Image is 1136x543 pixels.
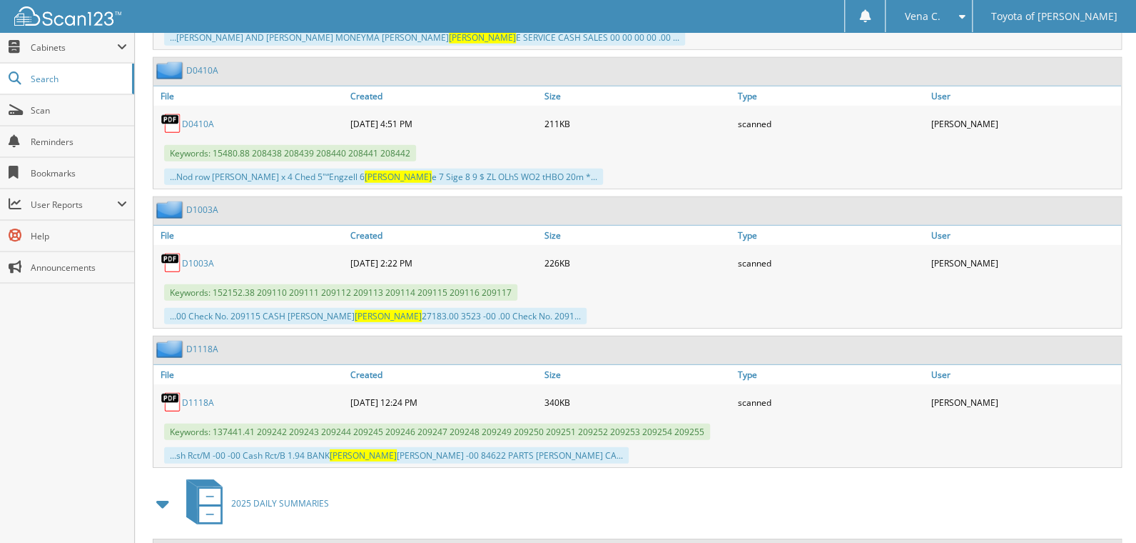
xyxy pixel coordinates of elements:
[928,249,1121,277] div: [PERSON_NAME]
[164,145,416,161] span: Keywords: 15480.88 208438 208439 208440 208441 208442
[14,6,121,26] img: scan123-logo-white.svg
[186,64,218,76] a: D0410A
[734,86,928,106] a: Type
[178,475,329,532] a: 2025 DAILY SUMMARIES
[347,86,540,106] a: Created
[540,365,734,384] a: Size
[31,136,127,148] span: Reminders
[31,199,117,211] span: User Reports
[928,388,1121,417] div: [PERSON_NAME]
[31,230,127,242] span: Help
[540,226,734,245] a: Size
[156,61,186,79] img: folder2.png
[540,249,734,277] div: 226KB
[347,109,540,138] div: [DATE] 4:51 PM
[161,392,182,413] img: PDF.png
[182,118,214,130] a: D0410A
[449,31,516,44] span: [PERSON_NAME]
[161,252,182,274] img: PDF.png
[164,169,603,185] div: ...Nod row [PERSON_NAME] x 4 Ched 5"“Engzell 6 e 7 Sige 8 9 $ ZL OLhS WO2 tHBO 20m *...
[734,365,928,384] a: Type
[156,340,186,358] img: folder2.png
[164,284,517,301] span: Keywords: 152152.38 209110 209111 209112 209113 209114 209115 209116 209117
[734,249,928,277] div: scanned
[164,308,587,324] div: ...00 Check No. 209115 CASH [PERSON_NAME] 27183.00 3523 -00 .00 Check No. 2091...
[164,424,710,440] span: Keywords: 137441.41 209242 209243 209244 209245 209246 209247 209248 209249 209250 209251 209252 ...
[31,261,127,274] span: Announcements
[153,86,347,106] a: File
[31,167,127,179] span: Bookmarks
[31,41,117,54] span: Cabinets
[1065,474,1136,543] iframe: Chat Widget
[928,86,1121,106] a: User
[734,109,928,138] div: scanned
[365,171,432,183] span: [PERSON_NAME]
[904,12,940,21] span: Vena C.
[156,201,186,219] img: folder2.png
[164,447,629,464] div: ...sh Rct/M -00 -00 Cash Rct/B 1.94 BANK [PERSON_NAME] -00 84622 PARTS [PERSON_NAME] CA...
[31,73,125,85] span: Search
[540,388,734,417] div: 340KB
[153,226,347,245] a: File
[182,257,214,269] a: D1003A
[347,388,540,417] div: [DATE] 12:24 PM
[182,397,214,409] a: D1118A
[231,497,329,509] span: 2025 DAILY SUMMARIES
[540,109,734,138] div: 211KB
[928,109,1121,138] div: [PERSON_NAME]
[161,113,182,134] img: PDF.png
[540,86,734,106] a: Size
[928,226,1121,245] a: User
[734,388,928,417] div: scanned
[186,343,218,355] a: D1118A
[330,449,397,462] span: [PERSON_NAME]
[347,249,540,277] div: [DATE] 2:22 PM
[347,365,540,384] a: Created
[186,204,218,216] a: D1003A
[164,29,685,46] div: ...[PERSON_NAME] AND [PERSON_NAME] MONEYMA [PERSON_NAME] E SERVICE CASH SALES 00 00 00 00 .00 ...
[991,12,1117,21] span: Toyota of [PERSON_NAME]
[31,104,127,116] span: Scan
[734,226,928,245] a: Type
[928,365,1121,384] a: User
[153,365,347,384] a: File
[347,226,540,245] a: Created
[355,310,422,322] span: [PERSON_NAME]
